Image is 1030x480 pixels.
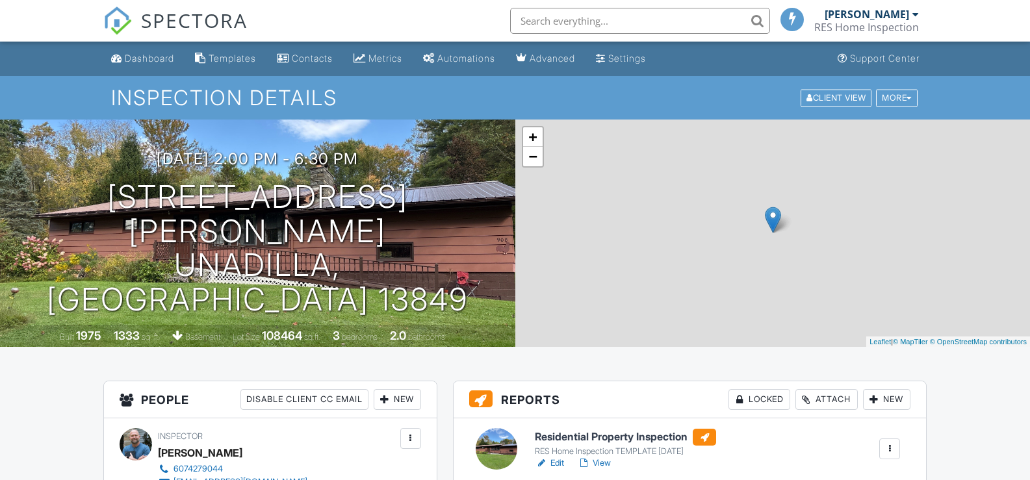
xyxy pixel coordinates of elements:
div: New [374,389,421,410]
a: Leaflet [869,338,891,346]
div: [PERSON_NAME] [825,8,909,21]
span: sq. ft. [142,332,160,342]
a: Zoom out [523,147,543,166]
div: RES Home Inspection TEMPLATE [DATE] [535,446,716,457]
a: Support Center [832,47,925,71]
span: SPECTORA [141,6,248,34]
div: 2.0 [390,329,406,342]
a: Automations (Basic) [418,47,500,71]
a: Advanced [511,47,580,71]
div: Advanced [530,53,575,64]
a: Zoom in [523,127,543,147]
div: Disable Client CC Email [240,389,368,410]
h3: People [104,381,437,418]
h6: Residential Property Inspection [535,429,716,446]
h1: Inspection Details [111,86,918,109]
div: Locked [728,389,790,410]
span: bedrooms [342,332,378,342]
div: 108464 [262,329,302,342]
div: 6074279044 [174,464,223,474]
div: Dashboard [125,53,174,64]
div: | [866,336,1030,347]
a: Templates [190,47,261,71]
div: Client View [801,89,871,107]
div: Settings [608,53,646,64]
div: Metrics [368,53,402,64]
div: Contacts [292,53,333,64]
a: Dashboard [106,47,179,71]
div: 3 [333,329,340,342]
a: Contacts [272,47,338,71]
span: basement [185,332,220,342]
input: Search everything... [510,8,770,34]
div: 1975 [76,329,101,342]
a: Edit [535,457,564,470]
a: 6074279044 [158,462,307,475]
h3: [DATE] 2:00 pm - 6:30 pm [157,150,358,168]
span: Inspector [158,431,203,441]
a: Metrics [348,47,407,71]
h3: Reports [454,381,927,418]
img: The Best Home Inspection Software - Spectora [103,6,132,35]
a: View [577,457,611,470]
span: Built [60,332,74,342]
a: Settings [591,47,651,71]
span: sq.ft. [304,332,320,342]
div: Support Center [850,53,920,64]
div: More [876,89,918,107]
div: RES Home Inspection [814,21,919,34]
div: Automations [437,53,495,64]
a: SPECTORA [103,18,248,45]
h1: [STREET_ADDRESS][PERSON_NAME] Unadilla, [GEOGRAPHIC_DATA] 13849 [21,180,495,317]
div: 1333 [114,329,140,342]
span: bathrooms [408,332,445,342]
div: [PERSON_NAME] [158,443,242,462]
a: Client View [799,92,875,102]
a: Residential Property Inspection RES Home Inspection TEMPLATE [DATE] [535,429,716,457]
a: © MapTiler [893,338,928,346]
span: Lot Size [233,332,260,342]
div: New [863,389,910,410]
div: Templates [209,53,256,64]
div: Attach [795,389,858,410]
a: © OpenStreetMap contributors [930,338,1027,346]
